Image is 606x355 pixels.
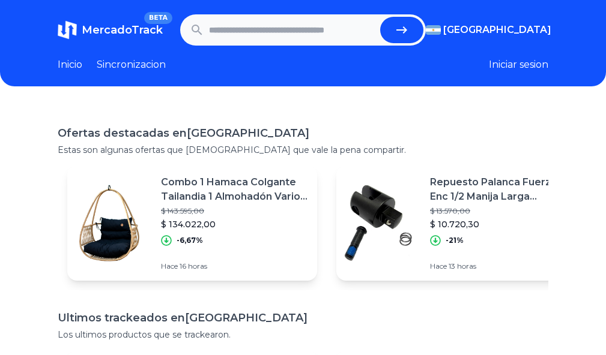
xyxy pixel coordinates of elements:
[58,144,548,156] p: Estas son algunas ofertas que [DEMOGRAPHIC_DATA] que vale la pena compartir.
[161,175,308,204] p: Combo 1 Hamaca Colgante Tailandia 1 Almohadón Varios Colores
[97,58,166,72] a: Sincronizacion
[489,58,548,72] button: Iniciar sesion
[430,261,577,271] p: Hace 13 horas
[144,12,172,24] span: BETA
[161,261,308,271] p: Hace 16 horas
[443,23,551,37] span: [GEOGRAPHIC_DATA]
[161,206,308,216] p: $ 143.595,00
[58,309,548,326] h1: Ultimos trackeados en [GEOGRAPHIC_DATA]
[161,218,308,230] p: $ 134.022,00
[177,236,203,245] p: -6,67%
[82,23,163,37] span: MercadoTrack
[446,236,464,245] p: -21%
[58,58,82,72] a: Inicio
[67,181,151,265] img: Featured image
[336,166,586,281] a: Featured imageRepuesto Palanca Fuerza Enc 1/2 Manija Larga Eurotech$ 13.570,00$ 10.720,30-21%Hace...
[336,181,420,265] img: Featured image
[430,218,577,230] p: $ 10.720,30
[58,20,77,40] img: MercadoTrack
[426,25,441,35] img: Argentina
[58,125,548,142] h1: Ofertas destacadas en [GEOGRAPHIC_DATA]
[67,166,317,281] a: Featured imageCombo 1 Hamaca Colgante Tailandia 1 Almohadón Varios Colores$ 143.595,00$ 134.022,0...
[58,20,163,40] a: MercadoTrackBETA
[430,175,577,204] p: Repuesto Palanca Fuerza Enc 1/2 Manija Larga Eurotech
[58,329,548,341] p: Los ultimos productos que se trackearon.
[430,206,577,216] p: $ 13.570,00
[426,23,548,37] button: [GEOGRAPHIC_DATA]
